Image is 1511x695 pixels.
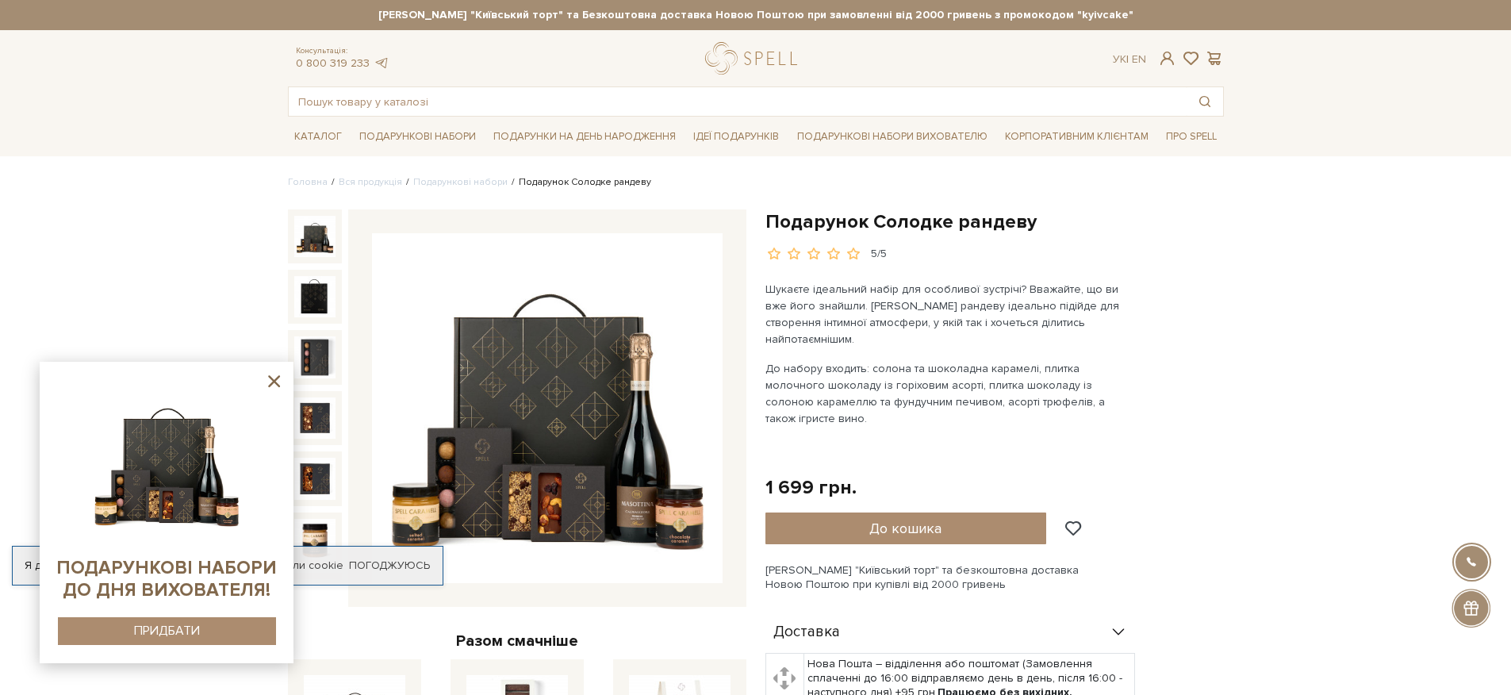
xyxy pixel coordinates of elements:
[372,233,723,584] img: Подарунок Солодке рандеву
[294,458,336,499] img: Подарунок Солодке рандеву
[296,46,389,56] span: Консультація:
[288,631,746,651] div: Разом смачніше
[288,125,348,149] a: Каталог
[1126,52,1129,66] span: |
[1160,125,1223,149] a: Про Spell
[765,513,1047,544] button: До кошика
[374,56,389,70] a: telegram
[765,360,1137,427] p: До набору входить: солона та шоколадна карамелі, плитка молочного шоколаду із горіховим асорті, п...
[294,216,336,257] img: Подарунок Солодке рандеву
[294,519,336,560] img: Подарунок Солодке рандеву
[765,475,857,500] div: 1 699 грн.
[294,276,336,317] img: Подарунок Солодке рандеву
[271,559,343,572] a: файли cookie
[999,123,1155,150] a: Корпоративним клієнтам
[1187,87,1223,116] button: Пошук товару у каталозі
[296,56,370,70] a: 0 800 319 233
[705,42,804,75] a: logo
[791,123,994,150] a: Подарункові набори вихователю
[349,559,430,573] a: Погоджуюсь
[765,209,1224,234] h1: Подарунок Солодке рандеву
[294,336,336,378] img: Подарунок Солодке рандеву
[687,125,785,149] a: Ідеї подарунків
[871,247,887,262] div: 5/5
[773,625,840,639] span: Доставка
[487,125,682,149] a: Подарунки на День народження
[765,563,1224,592] div: [PERSON_NAME] "Київський торт" та безкоштовна доставка Новою Поштою при купівлі від 2000 гривень
[289,87,1187,116] input: Пошук товару у каталозі
[288,176,328,188] a: Головна
[339,176,402,188] a: Вся продукція
[353,125,482,149] a: Подарункові набори
[1113,52,1146,67] div: Ук
[765,281,1137,347] p: Шукаєте ідеальний набір для особливої зустрічі? Вважайте, що ви вже його знайшли. [PERSON_NAME] р...
[1132,52,1146,66] a: En
[508,175,651,190] li: Подарунок Солодке рандеву
[413,176,508,188] a: Подарункові набори
[13,559,443,573] div: Я дозволяю [DOMAIN_NAME] використовувати
[869,520,941,537] span: До кошика
[288,8,1224,22] strong: [PERSON_NAME] "Київський торт" та Безкоштовна доставка Новою Поштою при замовленні від 2000 гриве...
[294,397,336,439] img: Подарунок Солодке рандеву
